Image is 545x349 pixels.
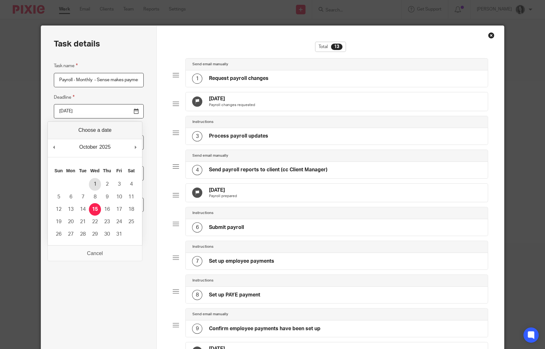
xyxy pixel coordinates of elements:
[103,168,111,173] abbr: Thursday
[192,290,202,300] div: 8
[192,210,213,216] h4: Instructions
[192,324,202,334] div: 9
[53,228,65,240] button: 26
[54,39,100,49] h2: Task details
[488,32,494,39] div: Close this dialog window
[192,312,228,317] h4: Send email manually
[51,142,57,152] button: Previous Month
[78,142,98,152] div: October
[125,178,137,190] button: 4
[89,191,101,203] button: 8
[65,228,77,240] button: 27
[77,228,89,240] button: 28
[192,62,228,67] h4: Send email manually
[66,168,75,173] abbr: Monday
[192,153,228,158] h4: Send email manually
[209,325,320,332] h4: Confirm employee payments have been set up
[98,142,112,152] div: 2025
[79,168,87,173] abbr: Tuesday
[192,74,202,84] div: 1
[113,203,125,216] button: 17
[209,103,255,108] p: Payroll changes requested
[54,104,144,118] input: Use the arrow keys to pick a date
[209,187,237,194] h4: [DATE]
[209,96,255,102] h4: [DATE]
[77,203,89,216] button: 14
[54,62,78,69] label: Task name
[54,94,75,101] label: Deadline
[113,228,125,240] button: 31
[101,178,113,190] button: 2
[53,203,65,216] button: 12
[113,178,125,190] button: 3
[192,222,202,232] div: 6
[192,256,202,266] div: 7
[101,191,113,203] button: 9
[125,191,137,203] button: 11
[209,75,268,82] h4: Request payroll changes
[192,244,213,249] h4: Instructions
[65,216,77,228] button: 20
[101,203,113,216] button: 16
[209,194,237,199] p: Payroll prepared
[113,216,125,228] button: 24
[315,42,346,52] div: Total
[54,168,63,173] abbr: Sunday
[77,216,89,228] button: 21
[209,224,244,231] h4: Submit payroll
[133,142,139,152] button: Next Month
[65,191,77,203] button: 6
[209,292,260,298] h4: Set up PAYE payment
[90,168,99,173] abbr: Wednesday
[116,168,122,173] abbr: Friday
[125,203,137,216] button: 18
[54,73,144,87] input: Task name
[101,228,113,240] button: 30
[192,119,213,125] h4: Instructions
[113,191,125,203] button: 10
[101,216,113,228] button: 23
[89,228,101,240] button: 29
[192,165,202,175] div: 4
[77,191,89,203] button: 7
[209,258,274,265] h4: Set up employee payments
[65,203,77,216] button: 13
[128,168,135,173] abbr: Saturday
[53,216,65,228] button: 19
[89,203,101,216] button: 15
[331,44,342,50] div: 13
[125,216,137,228] button: 25
[209,133,268,139] h4: Process payroll updates
[192,131,202,141] div: 3
[209,167,327,173] h4: Send payroll reports to client (cc Client Manager)
[89,216,101,228] button: 22
[53,191,65,203] button: 5
[192,278,213,283] h4: Instructions
[89,178,101,190] button: 1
